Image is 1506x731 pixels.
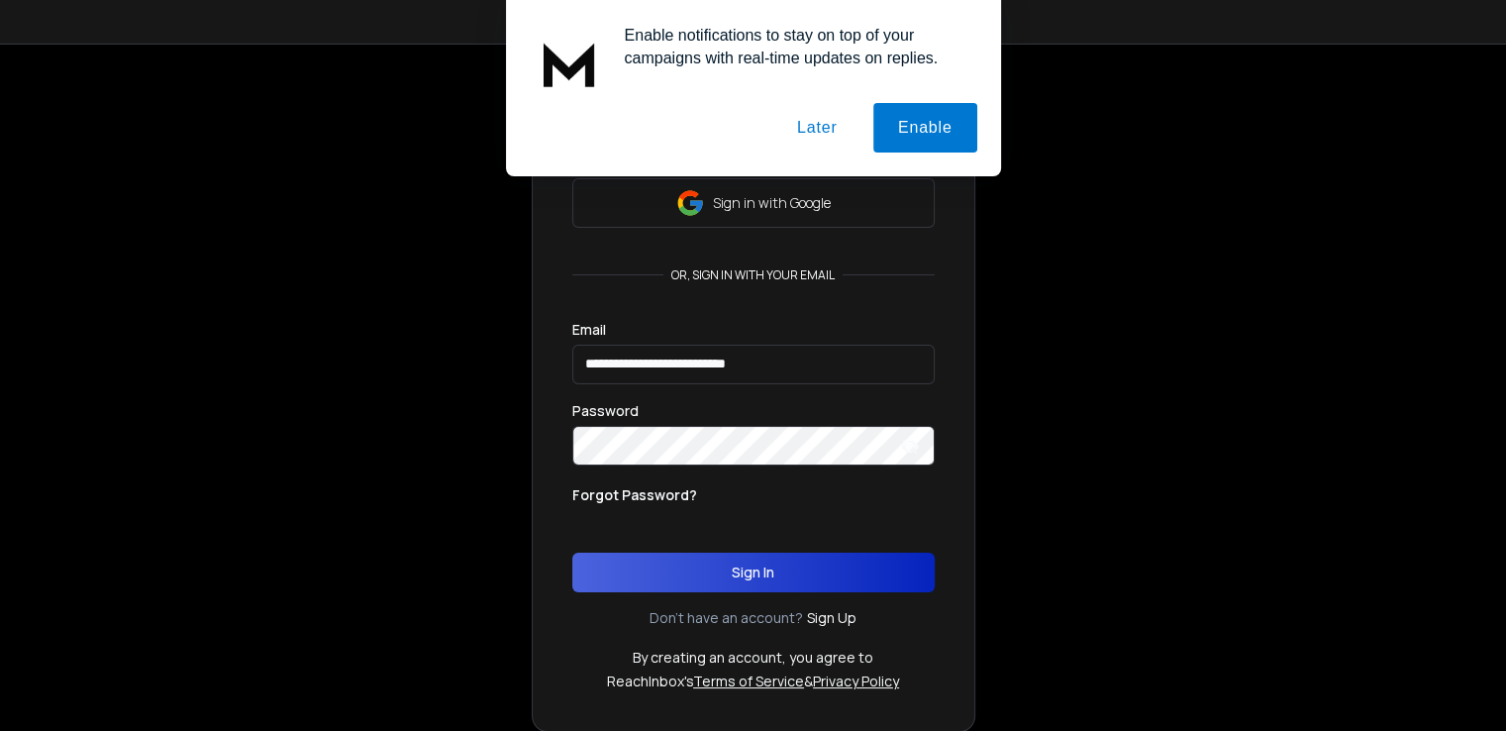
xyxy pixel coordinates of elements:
a: Sign Up [807,608,856,628]
div: Enable notifications to stay on top of your campaigns with real-time updates on replies. [609,24,977,69]
a: Terms of Service [693,672,804,690]
a: Privacy Policy [813,672,899,690]
p: By creating an account, you agree to [633,648,873,668]
label: Email [572,323,606,337]
img: notification icon [530,24,609,103]
button: Sign In [572,553,935,592]
button: Sign in with Google [572,178,935,228]
p: Don't have an account? [650,608,803,628]
p: Forgot Password? [572,485,697,505]
p: or, sign in with your email [663,267,843,283]
button: Later [772,103,861,153]
button: Enable [873,103,977,153]
p: Sign in with Google [713,193,831,213]
p: ReachInbox's & [607,672,899,691]
label: Password [572,404,639,418]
